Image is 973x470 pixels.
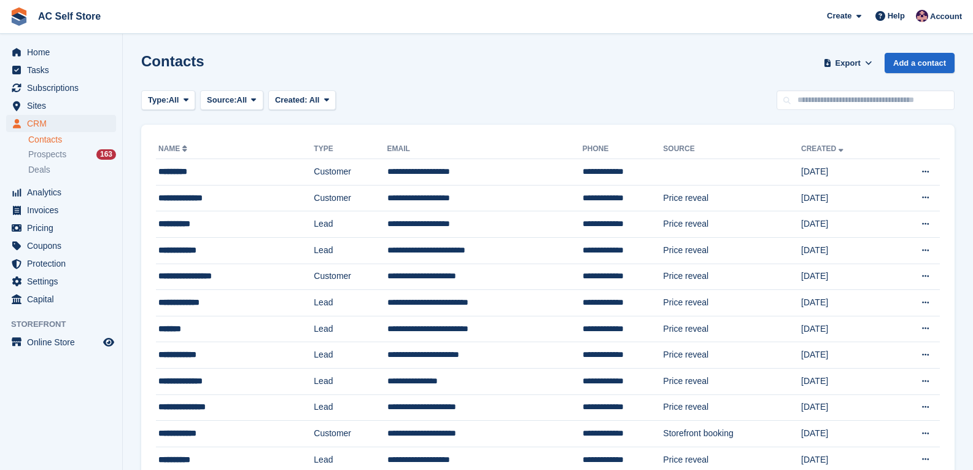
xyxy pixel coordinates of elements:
[801,368,890,394] td: [DATE]
[28,163,116,176] a: Deals
[314,185,387,211] td: Customer
[6,219,116,237] a: menu
[169,94,179,106] span: All
[801,237,890,264] td: [DATE]
[27,219,101,237] span: Pricing
[27,237,101,254] span: Coupons
[663,264,801,290] td: Price reveal
[141,90,195,111] button: Type: All
[275,95,308,104] span: Created:
[314,139,387,159] th: Type
[158,144,190,153] a: Name
[309,95,320,104] span: All
[663,394,801,421] td: Price reveal
[314,211,387,238] td: Lead
[6,115,116,132] a: menu
[885,53,955,73] a: Add a contact
[27,44,101,61] span: Home
[27,202,101,219] span: Invoices
[888,10,905,22] span: Help
[801,342,890,369] td: [DATE]
[314,368,387,394] td: Lead
[314,421,387,447] td: Customer
[583,139,664,159] th: Phone
[101,335,116,350] a: Preview store
[663,237,801,264] td: Price reveal
[10,7,28,26] img: stora-icon-8386f47178a22dfd0bd8f6a31ec36ba5ce8667c1dd55bd0f319d3a0aa187defe.svg
[801,421,890,447] td: [DATE]
[6,79,116,96] a: menu
[916,10,928,22] img: Ted Cox
[148,94,169,106] span: Type:
[33,6,106,26] a: AC Self Store
[663,185,801,211] td: Price reveal
[27,97,101,114] span: Sites
[207,94,236,106] span: Source:
[663,139,801,159] th: Source
[28,148,116,161] a: Prospects 163
[237,94,247,106] span: All
[268,90,336,111] button: Created: All
[663,421,801,447] td: Storefront booking
[200,90,263,111] button: Source: All
[663,316,801,342] td: Price reveal
[6,255,116,272] a: menu
[801,264,890,290] td: [DATE]
[801,316,890,342] td: [DATE]
[27,184,101,201] span: Analytics
[6,291,116,308] a: menu
[28,164,50,176] span: Deals
[835,57,861,69] span: Export
[801,211,890,238] td: [DATE]
[801,394,890,421] td: [DATE]
[387,139,583,159] th: Email
[141,53,204,69] h1: Contacts
[6,334,116,351] a: menu
[801,290,890,316] td: [DATE]
[801,159,890,186] td: [DATE]
[28,149,66,160] span: Prospects
[6,61,116,79] a: menu
[27,61,101,79] span: Tasks
[314,316,387,342] td: Lead
[6,273,116,290] a: menu
[27,291,101,308] span: Capital
[6,97,116,114] a: menu
[314,394,387,421] td: Lead
[27,79,101,96] span: Subscriptions
[27,115,101,132] span: CRM
[6,202,116,219] a: menu
[314,159,387,186] td: Customer
[11,318,122,331] span: Storefront
[663,211,801,238] td: Price reveal
[314,237,387,264] td: Lead
[827,10,851,22] span: Create
[663,368,801,394] td: Price reveal
[663,342,801,369] td: Price reveal
[6,44,116,61] a: menu
[28,134,116,146] a: Contacts
[27,255,101,272] span: Protection
[930,10,962,23] span: Account
[821,53,875,73] button: Export
[801,185,890,211] td: [DATE]
[27,273,101,290] span: Settings
[314,342,387,369] td: Lead
[801,144,846,153] a: Created
[314,264,387,290] td: Customer
[6,184,116,201] a: menu
[27,334,101,351] span: Online Store
[96,149,116,160] div: 163
[6,237,116,254] a: menu
[663,290,801,316] td: Price reveal
[314,290,387,316] td: Lead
